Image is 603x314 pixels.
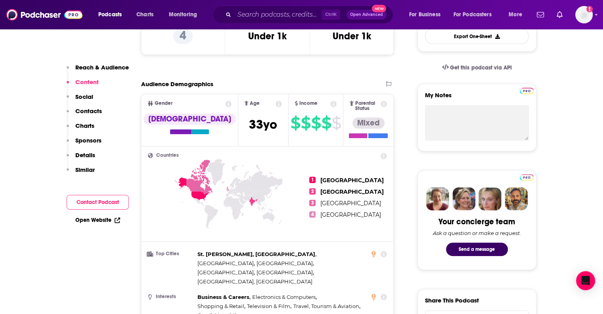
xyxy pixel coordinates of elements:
span: New [372,5,386,12]
h2: Audience Demographics [141,80,213,88]
p: Details [75,151,95,159]
span: 33 yo [249,117,277,132]
img: Podchaser - Follow, Share and Rate Podcasts [6,7,82,22]
button: Similar [67,166,95,181]
img: Podchaser Pro [520,88,534,94]
a: Pro website [520,173,534,181]
button: open menu [503,8,532,21]
a: Show notifications dropdown [534,8,547,21]
img: Podchaser Pro [520,174,534,181]
img: Barbara Profile [452,187,475,210]
span: $ [332,117,341,129]
button: Sponsors [67,137,101,151]
span: Television & Film [247,303,290,309]
button: open menu [163,8,207,21]
span: Countries [156,153,179,158]
h3: Under 1k [333,30,371,42]
span: Open Advanced [350,13,383,17]
a: Get this podcast via API [436,58,518,77]
span: Get this podcast via API [450,64,511,71]
span: , [197,293,251,302]
span: , [197,268,255,277]
p: 4 [173,28,193,44]
span: , [197,302,245,311]
button: Export One-Sheet [425,29,529,44]
h3: Under 1k [248,30,287,42]
span: Parental Status [355,101,379,111]
span: [GEOGRAPHIC_DATA] [197,269,254,275]
a: Pro website [520,87,534,94]
span: , [252,293,317,302]
span: [GEOGRAPHIC_DATA], [GEOGRAPHIC_DATA] [197,278,312,285]
span: Charts [136,9,153,20]
img: Jules Profile [479,187,502,210]
span: Business & Careers [197,294,249,300]
p: Content [75,78,99,86]
p: Sponsors [75,137,101,144]
span: $ [301,117,310,129]
button: open menu [404,8,450,21]
span: Age [250,101,260,106]
div: Search podcasts, credits, & more... [220,6,401,24]
h3: Share This Podcast [425,297,479,304]
span: Monitoring [169,9,197,20]
span: , [197,250,316,259]
button: Reach & Audience [67,64,129,78]
span: [GEOGRAPHIC_DATA] [320,200,381,207]
button: Social [67,93,93,108]
span: 3 [309,200,316,206]
span: $ [322,117,331,129]
label: My Notes [425,91,529,105]
h3: Interests [148,294,194,299]
span: For Business [409,9,440,20]
h3: Top Cities [148,251,194,256]
span: 2 [309,188,316,195]
span: [GEOGRAPHIC_DATA] [197,260,254,266]
span: , [257,259,314,268]
span: $ [291,117,300,129]
button: Details [67,151,95,166]
span: , [257,268,314,277]
button: Contact Podcast [67,195,129,210]
span: For Podcasters [454,9,492,20]
a: Charts [131,8,158,21]
span: Shopping & Retail [197,303,244,309]
span: Travel, Tourism & Aviation [293,303,359,309]
img: Sydney Profile [426,187,449,210]
span: [GEOGRAPHIC_DATA] [320,211,381,218]
span: $ [311,117,321,129]
span: [GEOGRAPHIC_DATA] [320,188,384,195]
div: Open Intercom Messenger [576,271,595,290]
span: Ctrl K [322,10,340,20]
a: Show notifications dropdown [553,8,566,21]
div: Ask a question or make a request. [433,230,521,236]
button: Contacts [67,107,102,122]
button: Open AdvancedNew [346,10,387,19]
span: More [509,9,522,20]
button: Content [67,78,99,93]
button: Charts [67,122,94,137]
img: User Profile [575,6,593,23]
span: 4 [309,211,316,218]
span: , [293,302,360,311]
span: , [197,259,255,268]
span: Podcasts [98,9,122,20]
button: Send a message [446,243,508,256]
span: Income [299,101,318,106]
span: 1 [309,177,316,183]
p: Charts [75,122,94,129]
span: Logged in as patiencebaldacci [575,6,593,23]
button: open menu [93,8,132,21]
span: [GEOGRAPHIC_DATA] [320,177,384,184]
span: Gender [155,101,172,106]
button: open menu [448,8,503,21]
input: Search podcasts, credits, & more... [234,8,322,21]
span: Electronics & Computers [252,294,316,300]
p: Reach & Audience [75,64,129,71]
span: , [247,302,291,311]
div: [DEMOGRAPHIC_DATA] [144,114,236,125]
span: St. [PERSON_NAME], [GEOGRAPHIC_DATA] [197,251,315,257]
div: Your concierge team [438,217,515,227]
img: Jon Profile [505,187,528,210]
